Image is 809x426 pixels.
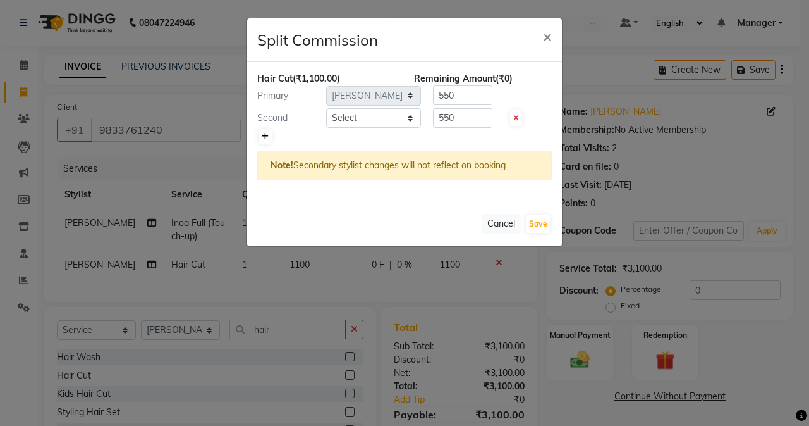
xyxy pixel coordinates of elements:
h4: Split Commission [257,28,378,51]
button: Save [526,215,550,233]
span: × [543,27,552,46]
button: Cancel [482,214,521,234]
strong: Note! [271,160,293,171]
span: Hair Cut [257,73,293,84]
button: Close [533,18,562,54]
div: Primary [248,89,326,103]
span: Remaining Amount [414,73,496,84]
div: Secondary stylist changes will not reflect on booking [257,151,552,180]
span: (₹0) [496,73,513,84]
span: (₹1,100.00) [293,73,340,84]
div: Second [248,111,326,125]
